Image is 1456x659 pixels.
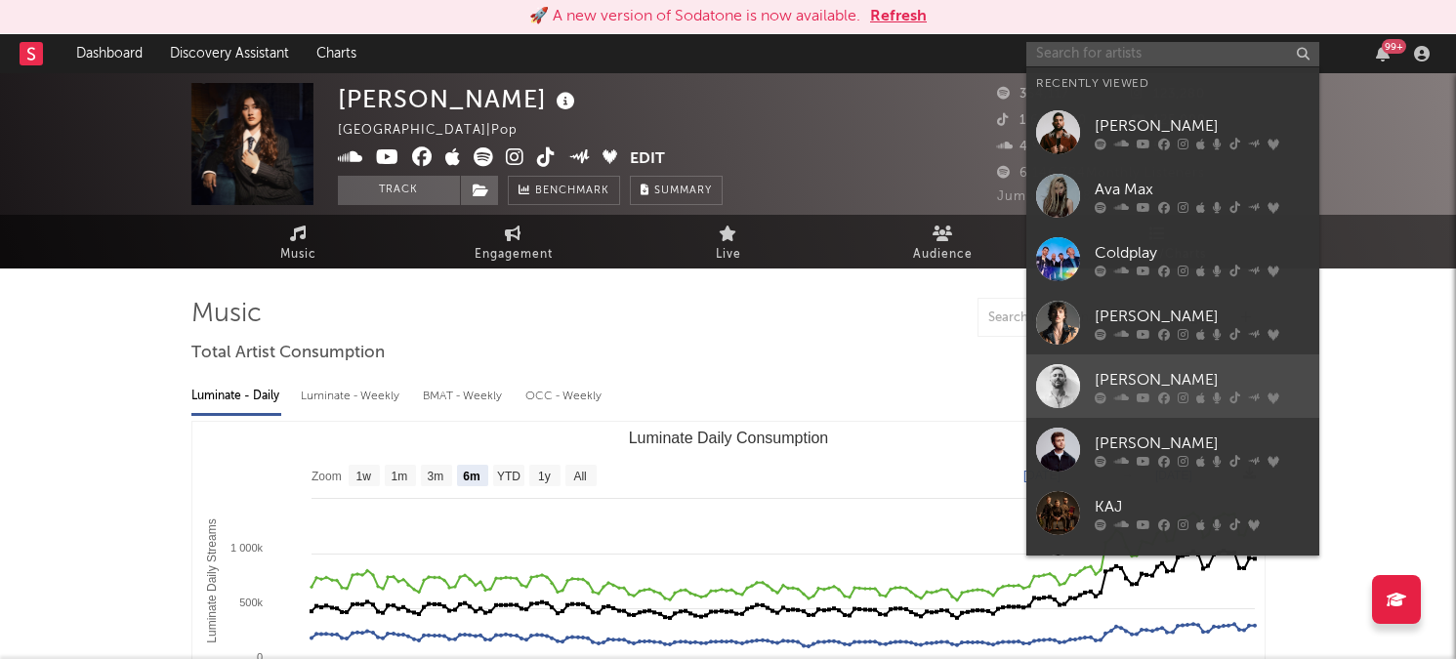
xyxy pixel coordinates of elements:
text: 1y [538,470,551,483]
div: 🚀 A new version of Sodatone is now available. [529,5,860,28]
a: Ava Max [1026,164,1319,227]
a: Dashboard [62,34,156,73]
div: Recently Viewed [1036,72,1310,96]
span: Music [280,243,316,267]
div: OCC - Weekly [525,380,603,413]
text: Luminate Daily Streams [205,518,219,642]
span: Live [716,243,741,267]
div: [PERSON_NAME] [1095,432,1310,455]
a: [PERSON_NAME] [1026,418,1319,481]
a: Charts [303,34,370,73]
text: 500k [239,597,263,608]
div: Coldplay [1095,241,1310,265]
a: Live [621,215,836,268]
div: [PERSON_NAME] [1095,368,1310,391]
a: Coldplay [1026,227,1319,291]
div: KAJ [1095,495,1310,518]
span: 354,117 [997,88,1069,101]
span: 4,996 [997,141,1059,153]
span: Summary [654,185,712,196]
span: Engagement [475,243,553,267]
text: All [573,470,586,483]
span: Audience [913,243,973,267]
span: Total Artist Consumption [191,342,385,365]
text: Zoom [312,470,342,483]
text: [DATE] [1023,469,1061,482]
a: [PERSON_NAME] [1026,354,1319,418]
div: Ava Max [1095,178,1310,201]
span: Benchmark [535,180,609,203]
button: Summary [630,176,723,205]
div: 99 + [1382,39,1406,54]
text: 1w [355,470,371,483]
div: BMAT - Weekly [423,380,506,413]
div: [PERSON_NAME] [1095,305,1310,328]
span: Jump Score: 80.9 [997,190,1113,203]
text: 1 000k [229,542,263,554]
text: Luminate Daily Consumption [628,430,828,446]
button: 99+ [1376,46,1390,62]
text: 1m [391,470,407,483]
a: Music [191,215,406,268]
span: 6,146,384 Monthly Listeners [997,167,1205,180]
a: Benchmark [508,176,620,205]
a: Audience [836,215,1051,268]
input: Search by song name or URL [978,310,1185,326]
div: Luminate - Daily [191,380,281,413]
text: 3m [427,470,443,483]
div: [PERSON_NAME] [1095,114,1310,138]
input: Search for artists [1026,42,1319,66]
button: Track [338,176,460,205]
div: [PERSON_NAME] [338,83,580,115]
div: Luminate - Weekly [301,380,403,413]
text: 6m [463,470,479,483]
div: [GEOGRAPHIC_DATA] | Pop [338,119,540,143]
text: YTD [496,470,520,483]
a: [PERSON_NAME] [1026,291,1319,354]
a: Discovery Assistant [156,34,303,73]
a: Twenty One Pilots [1026,545,1319,608]
a: [PERSON_NAME] [1026,101,1319,164]
button: Edit [630,147,665,172]
span: 1,600,000 [997,114,1087,127]
a: KAJ [1026,481,1319,545]
a: Engagement [406,215,621,268]
button: Refresh [870,5,927,28]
